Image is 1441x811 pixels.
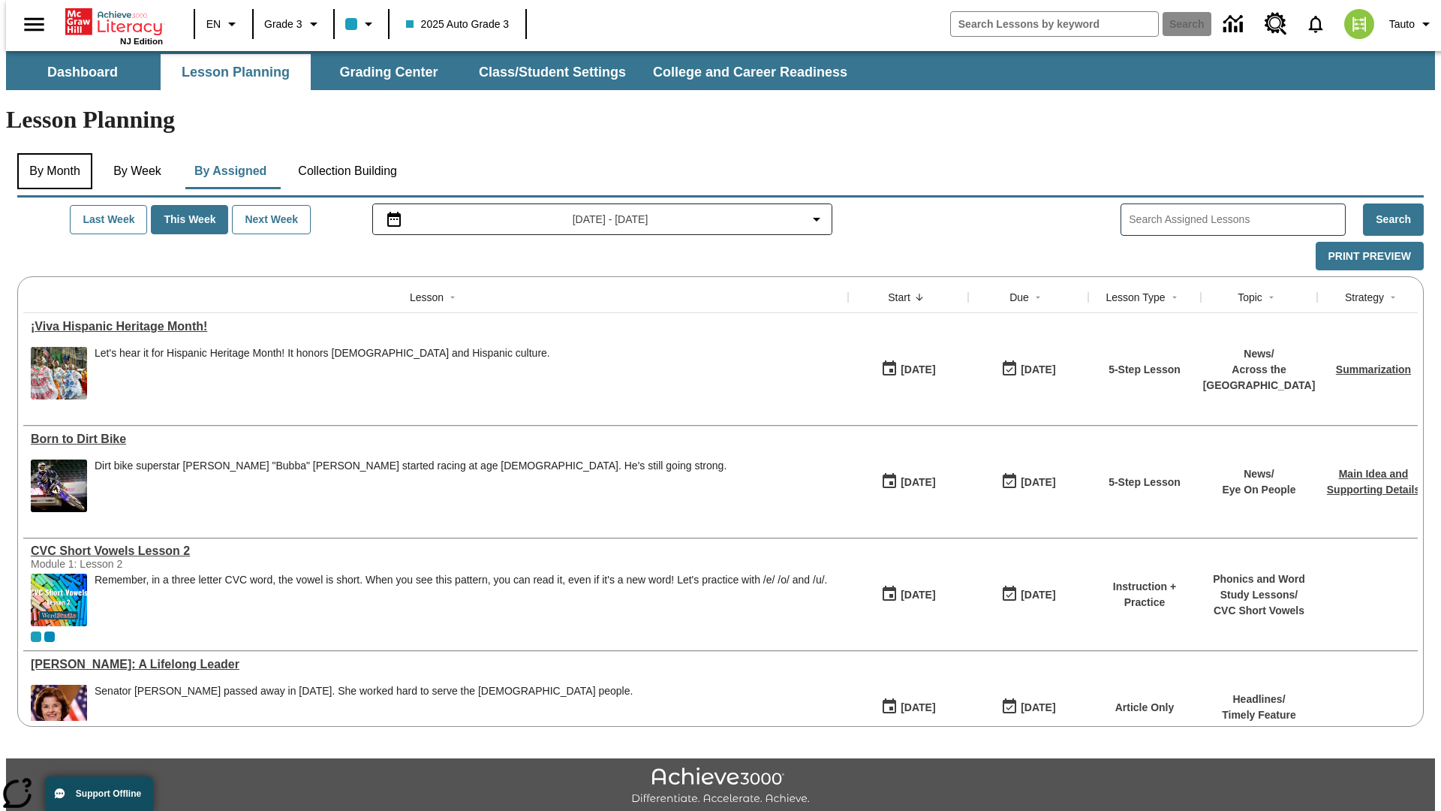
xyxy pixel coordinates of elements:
div: Lesson [410,290,444,305]
div: Current Class [31,632,41,642]
div: [DATE] [901,586,935,604]
button: Support Offline [45,776,153,811]
div: Dirt bike superstar [PERSON_NAME] "Bubba" [PERSON_NAME] started racing at age [DEMOGRAPHIC_DATA].... [95,460,727,472]
button: College and Career Readiness [641,54,859,90]
button: Sort [1384,288,1402,306]
button: By Assigned [182,153,278,189]
a: Data Center [1214,4,1256,45]
div: Senator [PERSON_NAME] passed away in [DATE]. She worked hard to serve the [DEMOGRAPHIC_DATA] people. [95,685,633,698]
img: avatar image [1344,9,1374,39]
button: Print Preview [1316,242,1424,271]
button: Select the date range menu item [379,210,826,228]
button: Class/Student Settings [467,54,638,90]
span: 2025 Auto Grade 3 [406,17,510,32]
button: 09/01/25: Last day the lesson can be accessed [996,355,1060,384]
input: search field [951,12,1158,36]
span: Grade 3 [264,17,302,32]
button: Select a new avatar [1335,5,1383,44]
a: Summarization [1336,363,1411,375]
div: [DATE] [901,360,935,379]
button: Sort [1029,288,1047,306]
p: News / [1203,346,1316,362]
p: Timely Feature [1222,707,1296,723]
div: Module 1: Lesson 2 [31,558,256,570]
p: Eye On People [1222,482,1295,498]
div: Start [888,290,910,305]
div: [DATE] [1021,360,1055,379]
div: CVC Short Vowels Lesson 2 [31,544,841,558]
div: [DATE] [901,473,935,492]
button: Language: EN, Select a language [200,11,248,38]
img: Senator Dianne Feinstein of California smiles with the U.S. flag behind her. [31,685,87,737]
a: CVC Short Vowels Lesson 2, Lessons [31,544,841,558]
div: Let's hear it for Hispanic Heritage Month! It honors Hispanic Americans and Hispanic culture. [95,347,550,399]
p: Phonics and Word Study Lessons / [1208,571,1310,603]
img: Achieve3000 Differentiate Accelerate Achieve [631,767,810,806]
img: A photograph of Hispanic women participating in a parade celebrating Hispanic culture. The women ... [31,347,87,399]
p: Across the [GEOGRAPHIC_DATA] [1203,362,1316,393]
img: CVC Short Vowels Lesson 2. [31,574,87,626]
div: Lesson Type [1106,290,1165,305]
div: [DATE] [901,698,935,717]
div: Topic [1238,290,1262,305]
button: Lesson Planning [161,54,311,90]
p: Instruction + Practice [1096,579,1193,611]
a: ¡Viva Hispanic Heritage Month! , Lessons [31,320,841,333]
div: [DATE] [1021,586,1055,604]
button: Class color is light blue. Change class color [339,11,384,38]
p: Headlines / [1222,692,1296,707]
button: Profile/Settings [1383,11,1441,38]
button: 09/01/25: First time the lesson was available [876,355,940,384]
button: 09/01/25: First time the lesson was available [876,580,940,609]
button: Sort [910,288,928,306]
a: Resource Center, Will open in new tab [1256,4,1296,44]
div: Dianne Feinstein: A Lifelong Leader [31,658,841,671]
img: Motocross racer James Stewart flies through the air on his dirt bike. [31,460,87,512]
button: 09/01/25: Last day the lesson can be accessed [996,468,1060,496]
svg: Collapse Date Range Filter [808,210,826,228]
span: Dirt bike superstar James "Bubba" Stewart started racing at age 4. He's still going strong. [95,460,727,512]
p: Remember, in a three letter CVC word, the vowel is short. When you see this pattern, you can read... [95,574,827,586]
button: Open side menu [12,2,56,47]
div: Home [65,5,163,46]
div: OL 2025 Auto Grade 4 [44,632,55,642]
span: NJ Edition [120,37,163,46]
button: Collection Building [286,153,409,189]
p: 5-Step Lesson [1109,475,1181,490]
span: EN [206,17,221,32]
a: Notifications [1296,5,1335,44]
span: Support Offline [76,788,141,799]
p: 5-Step Lesson [1109,362,1181,378]
div: Born to Dirt Bike [31,433,841,446]
a: Home [65,7,163,37]
span: [DATE] - [DATE] [573,212,648,228]
button: Search [1363,204,1424,236]
button: 09/01/25: First time the lesson was available [876,468,940,496]
button: Sort [444,288,462,306]
div: [DATE] [1021,698,1055,717]
button: Sort [1262,288,1280,306]
input: Search Assigned Lessons [1129,209,1345,231]
button: Dashboard [8,54,158,90]
a: Born to Dirt Bike, Lessons [31,433,841,446]
div: [DATE] [1021,473,1055,492]
button: Grade: Grade 3, Select a grade [258,11,329,38]
span: Tauto [1389,17,1415,32]
button: 09/01/25: First time the lesson was available [876,693,940,722]
button: 09/01/25: Last day the lesson can be accessed [996,580,1060,609]
button: By Week [100,153,175,189]
div: ¡Viva Hispanic Heritage Month! [31,320,841,333]
div: Senator Dianne Feinstein passed away in September 2023. She worked hard to serve the American peo... [95,685,633,737]
p: News / [1222,466,1295,482]
div: Remember, in a three letter CVC word, the vowel is short. When you see this pattern, you can read... [95,574,827,626]
div: SubNavbar [6,51,1435,90]
button: Sort [1166,288,1184,306]
div: Let's hear it for Hispanic Heritage Month! It honors [DEMOGRAPHIC_DATA] and Hispanic culture. [95,347,550,360]
p: CVC Short Vowels [1208,603,1310,619]
button: Last Week [70,205,147,234]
